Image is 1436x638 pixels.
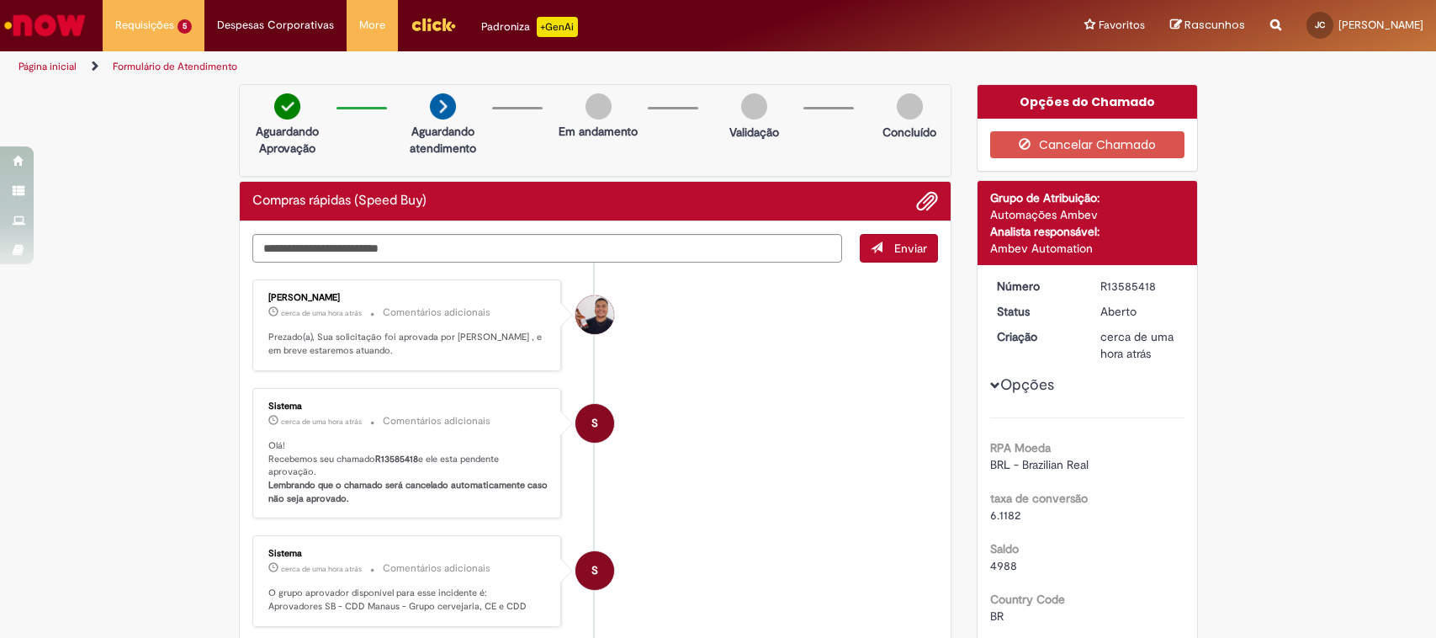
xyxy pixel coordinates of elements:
[268,439,548,506] p: Olá! Recebemos seu chamado e ele esta pendente aprovação.
[591,403,598,444] span: S
[591,550,598,591] span: S
[252,194,427,209] h2: Compras rápidas (Speed Buy) Histórico de tíquete
[19,60,77,73] a: Página inicial
[990,592,1065,607] b: Country Code
[383,561,490,576] small: Comentários adicionais
[281,564,362,574] time: 01/10/2025 11:29:35
[281,308,362,318] span: cerca de uma hora atrás
[246,123,328,157] p: Aguardando Aprovação
[481,17,578,37] div: Padroniza
[281,308,362,318] time: 01/10/2025 11:38:11
[1100,278,1179,295] div: R13585418
[281,417,362,427] time: 01/10/2025 11:29:38
[359,17,385,34] span: More
[559,123,638,140] p: Em andamento
[575,551,614,590] div: System
[268,293,548,303] div: [PERSON_NAME]
[575,295,614,334] div: Gabriel Vinicius Urias Santos
[402,123,484,157] p: Aguardando atendimento
[411,12,456,37] img: click_logo_yellow_360x200.png
[897,93,923,120] img: img-circle-grey.png
[1170,18,1245,34] a: Rascunhos
[990,206,1184,223] div: Automações Ambev
[990,223,1184,240] div: Analista responsável:
[978,85,1197,119] div: Opções do Chamado
[990,491,1088,506] b: taxa de conversão
[1100,303,1179,320] div: Aberto
[990,131,1184,158] button: Cancelar Chamado
[990,558,1017,573] span: 4988
[990,508,1020,523] span: 6.1182
[274,93,300,120] img: check-circle-green.png
[990,240,1184,257] div: Ambev Automation
[586,93,612,120] img: img-circle-grey.png
[984,328,1088,345] dt: Criação
[268,479,550,505] b: Lembrando que o chamado será cancelado automaticamente caso não seja aprovado.
[990,440,1051,455] b: RPA Moeda
[115,17,174,34] span: Requisições
[1099,17,1145,34] span: Favoritos
[894,241,927,256] span: Enviar
[575,404,614,443] div: System
[268,401,548,412] div: Sistema
[281,417,362,427] span: cerca de uma hora atrás
[1338,18,1423,32] span: [PERSON_NAME]
[113,60,237,73] a: Formulário de Atendimento
[1315,19,1325,30] span: JC
[741,93,767,120] img: img-circle-grey.png
[430,93,456,120] img: arrow-next.png
[984,278,1088,295] dt: Número
[2,8,88,42] img: ServiceNow
[990,609,1004,624] span: BR
[178,19,192,34] span: 5
[537,17,578,37] p: +GenAi
[1100,329,1174,361] span: cerca de uma hora atrás
[990,457,1089,472] span: BRL - Brazilian Real
[990,189,1184,206] div: Grupo de Atribuição:
[1184,17,1245,33] span: Rascunhos
[268,587,548,613] p: O grupo aprovador disponível para esse incidente é: Aprovadores SB - CDD Manaus - Grupo cervejari...
[1100,328,1179,362] div: 01/10/2025 11:29:25
[1100,329,1174,361] time: 01/10/2025 11:29:25
[375,453,418,465] b: R13585418
[984,303,1088,320] dt: Status
[729,124,779,141] p: Validação
[268,549,548,559] div: Sistema
[882,124,936,141] p: Concluído
[383,306,490,320] small: Comentários adicionais
[860,234,938,263] button: Enviar
[252,234,843,263] textarea: Digite sua mensagem aqui...
[281,564,362,574] span: cerca de uma hora atrás
[916,190,938,212] button: Adicionar anexos
[217,17,334,34] span: Despesas Corporativas
[268,331,548,357] p: Prezado(a), Sua solicitação foi aprovada por [PERSON_NAME] , e em breve estaremos atuando.
[383,414,490,428] small: Comentários adicionais
[990,541,1019,556] b: Saldo
[13,51,945,82] ul: Trilhas de página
